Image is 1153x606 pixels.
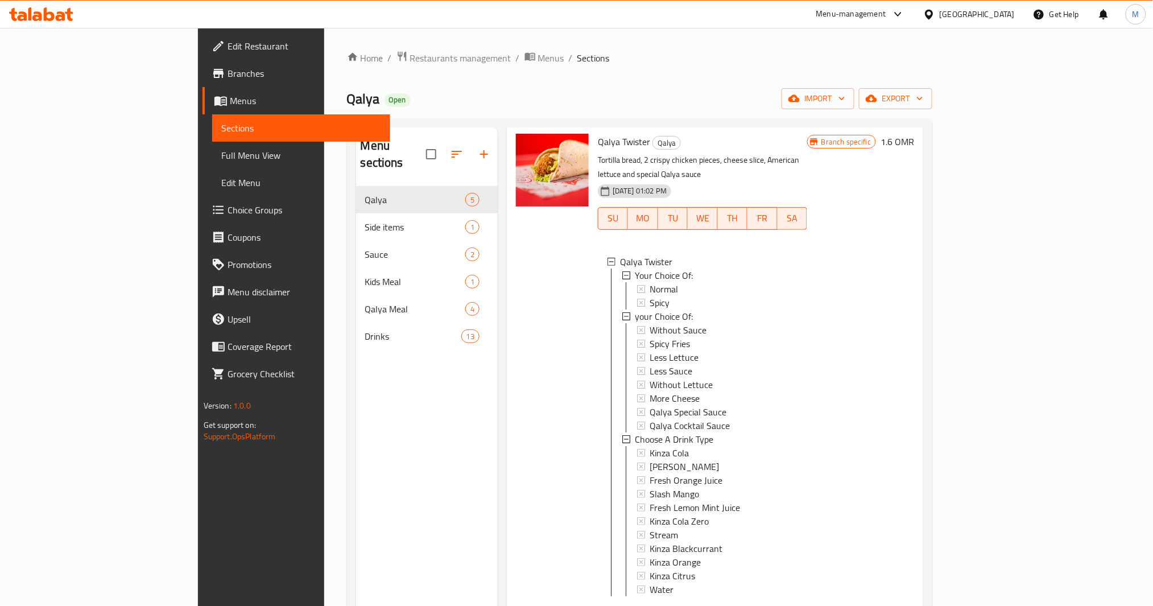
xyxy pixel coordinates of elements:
[538,51,564,65] span: Menus
[396,51,511,65] a: Restaurants management
[361,137,426,171] h2: Menu sections
[203,87,391,114] a: Menus
[365,302,465,316] span: Qalya Meal
[650,364,692,378] span: Less Sauce
[385,93,411,107] div: Open
[212,142,391,169] a: Full Menu View
[228,340,382,353] span: Coverage Report
[221,121,382,135] span: Sections
[516,51,520,65] li: /
[752,210,772,226] span: FR
[650,555,701,569] span: Kinza Orange
[365,193,465,207] span: Qalya
[203,196,391,224] a: Choice Groups
[228,39,382,53] span: Edit Restaurant
[228,67,382,80] span: Branches
[466,277,479,287] span: 1
[203,60,391,87] a: Branches
[603,210,623,226] span: SU
[228,258,382,271] span: Promotions
[791,92,845,106] span: import
[650,405,726,419] span: Qalya Special Sauce
[881,134,914,150] h6: 1.6 OMR
[650,391,700,405] span: More Cheese
[212,169,391,196] a: Edit Menu
[650,337,690,351] span: Spicy Fries
[465,220,480,234] div: items
[470,141,498,168] button: Add section
[228,230,382,244] span: Coupons
[635,269,693,282] span: Your Choice Of:
[816,7,886,21] div: Menu-management
[465,302,480,316] div: items
[650,460,719,473] span: [PERSON_NAME]
[650,282,678,296] span: Normal
[465,248,480,261] div: items
[365,248,465,261] span: Sauce
[203,306,391,333] a: Upsell
[718,207,747,230] button: TH
[410,51,511,65] span: Restaurants management
[356,241,498,268] div: Sauce2
[652,136,681,150] div: Qalya
[466,304,479,315] span: 4
[524,51,564,65] a: Menus
[859,88,932,109] button: export
[356,295,498,323] div: Qalya Meal4
[722,210,743,226] span: TH
[650,501,740,514] span: Fresh Lemon Mint Juice
[466,222,479,233] span: 1
[212,114,391,142] a: Sections
[598,133,650,150] span: Qalya Twister
[650,514,709,528] span: Kinza Cola Zero
[1133,8,1139,20] span: M
[356,268,498,295] div: Kids Meal1
[365,329,461,343] span: Drinks
[462,331,479,342] span: 13
[650,446,689,460] span: Kinza Cola
[356,323,498,350] div: Drinks13
[778,207,807,230] button: SA
[635,432,713,446] span: Choose A Drink Type
[419,142,443,166] span: Select all sections
[466,195,479,205] span: 5
[688,207,717,230] button: WE
[465,275,480,288] div: items
[650,542,722,555] span: Kinza Blackcurrant
[385,95,411,105] span: Open
[650,583,673,596] span: Water
[782,88,854,109] button: import
[356,186,498,213] div: Qalya5
[650,473,722,487] span: Fresh Orange Juice
[221,176,382,189] span: Edit Menu
[204,429,276,444] a: Support.OpsPlatform
[650,351,699,364] span: Less Lettuce
[203,251,391,278] a: Promotions
[598,153,807,182] p: Tortilla bread, 2 crispy chicken pieces, cheese slice, American lettuce and special Qalya sauce
[650,296,670,310] span: Spicy
[228,367,382,381] span: Grocery Checklist
[347,51,933,65] nav: breadcrumb
[356,182,498,354] nav: Menu sections
[663,210,683,226] span: TU
[940,8,1015,20] div: [GEOGRAPHIC_DATA]
[203,32,391,60] a: Edit Restaurant
[233,398,251,413] span: 1.0.0
[747,207,777,230] button: FR
[203,278,391,306] a: Menu disclaimer
[650,419,730,432] span: Qalya Cocktail Sauce
[461,329,480,343] div: items
[203,360,391,387] a: Grocery Checklist
[221,149,382,162] span: Full Menu View
[782,210,803,226] span: SA
[620,255,672,269] span: Qalya Twister
[868,92,923,106] span: export
[650,378,713,391] span: Without Lettuce
[635,310,693,323] span: your Choice Of:
[228,203,382,217] span: Choice Groups
[650,487,699,501] span: Slash Mango
[204,398,232,413] span: Version:
[608,185,671,196] span: [DATE] 01:02 PM
[365,220,465,234] span: Side items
